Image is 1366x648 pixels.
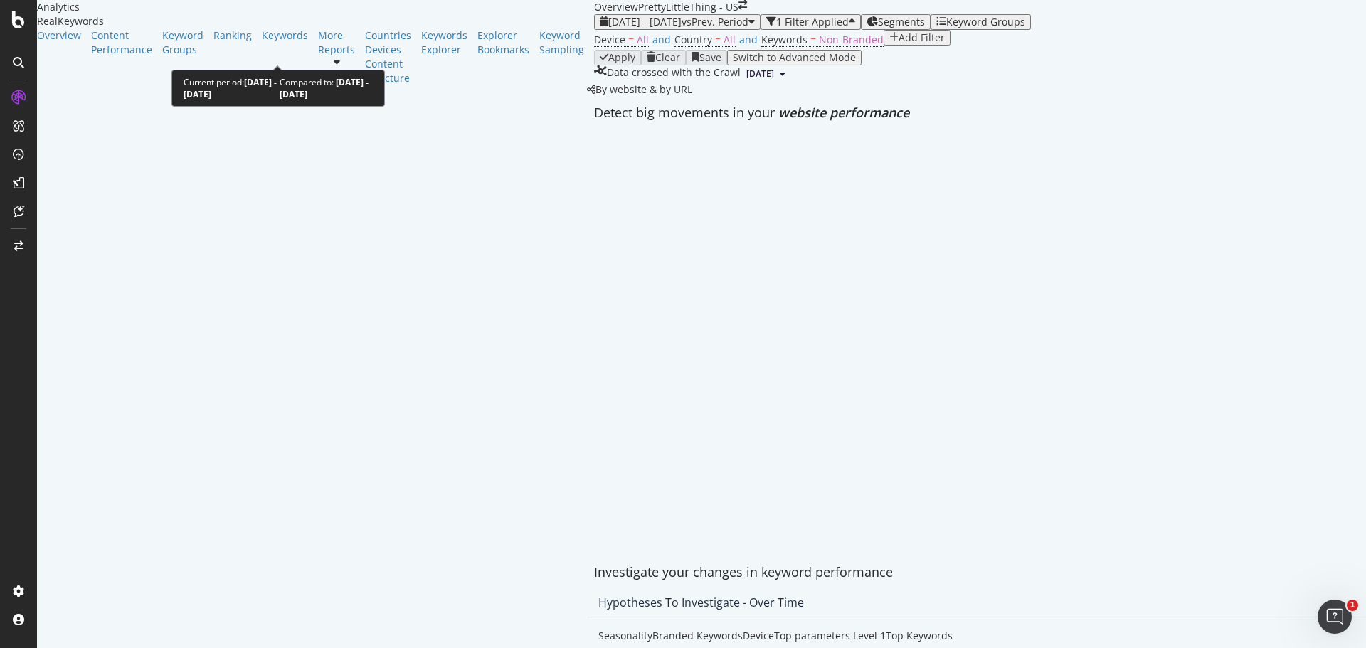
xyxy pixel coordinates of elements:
[743,629,774,643] div: Device
[539,28,584,57] a: Keyword Sampling
[91,28,152,57] a: Content Performance
[365,43,411,57] a: Devices
[724,33,736,46] span: All
[594,14,761,30] button: [DATE] - [DATE]vsPrev. Period
[184,76,277,100] b: [DATE] - [DATE]
[162,28,203,57] a: Keyword Groups
[761,33,808,46] span: Keywords
[37,14,594,28] div: RealKeywords
[365,57,411,71] a: Content
[477,28,529,57] a: Explorer Bookmarks
[774,629,886,643] div: Top parameters Level 1
[594,50,641,65] button: Apply
[365,71,411,85] a: Structure
[715,33,721,46] span: =
[674,33,712,46] span: Country
[184,76,280,100] div: Current period:
[733,52,856,63] div: Switch to Advanced Mode
[778,104,909,121] span: website performance
[262,28,308,43] a: Keywords
[280,76,369,100] b: [DATE] - [DATE]
[280,76,373,100] div: Compared to:
[655,52,680,63] div: Clear
[946,16,1025,28] div: Keyword Groups
[810,33,816,46] span: =
[637,33,649,46] span: All
[652,33,671,46] span: and
[1318,600,1352,634] iframe: Intercom live chat
[739,33,758,46] span: and
[598,629,652,643] div: Seasonality
[686,50,727,65] button: Save
[594,33,625,46] span: Device
[819,33,884,46] span: Non-Branded
[761,14,861,30] button: 1 Filter Applied
[37,28,81,43] a: Overview
[628,33,634,46] span: =
[421,28,467,57] a: Keywords Explorer
[884,30,951,46] button: Add Filter
[886,629,953,643] div: Top Keywords
[608,52,635,63] div: Apply
[607,65,741,83] div: Data crossed with the Crawl
[741,65,791,83] button: [DATE]
[776,16,849,28] div: 1 Filter Applied
[587,83,692,97] div: legacy label
[746,68,774,80] span: 2025 Feb. 1st
[595,83,692,96] span: By website & by URL
[598,595,804,610] div: Hypotheses to Investigate - Over Time
[1347,600,1358,611] span: 1
[641,50,686,65] button: Clear
[861,14,931,30] button: Segments
[652,629,743,643] div: Branded Keywords
[699,52,721,63] div: Save
[608,15,682,28] span: [DATE] - [DATE]
[213,28,252,43] a: Ranking
[899,32,945,43] div: Add Filter
[682,15,748,28] span: vs Prev. Period
[931,14,1031,30] button: Keyword Groups
[727,50,862,65] button: Switch to Advanced Mode
[878,15,925,28] span: Segments
[365,28,411,43] a: Countries
[318,28,355,57] a: More Reports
